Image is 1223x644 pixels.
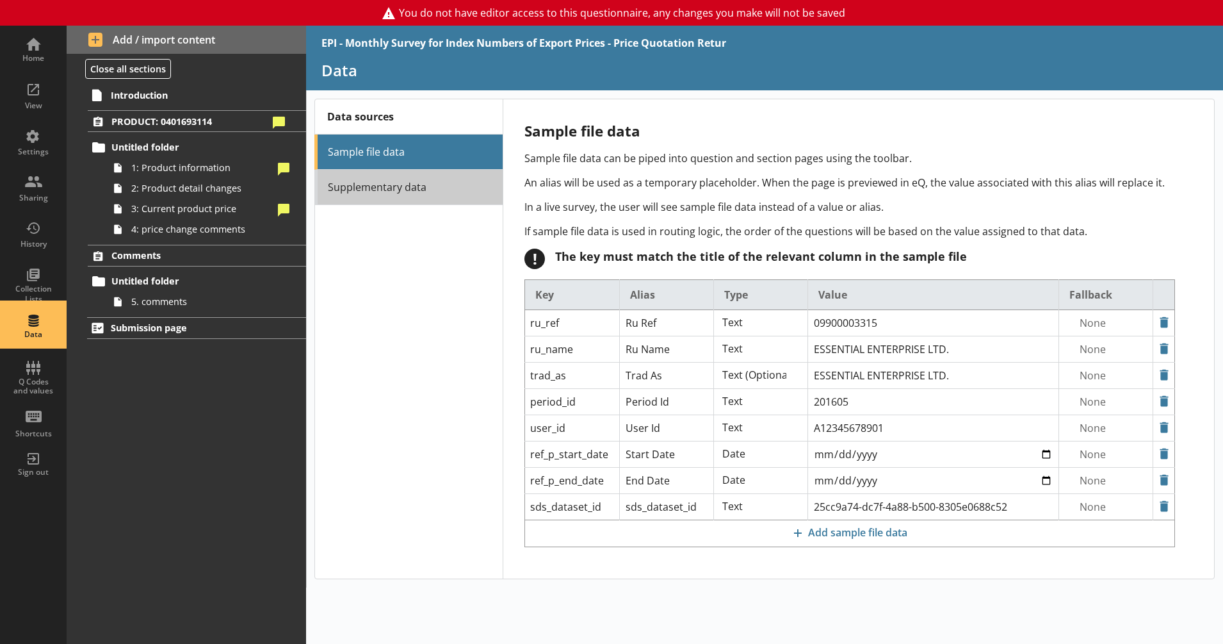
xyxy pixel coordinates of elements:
a: 5. comments [108,292,305,312]
div: Data [11,329,56,340]
input: Auto complete input [1059,418,1153,438]
p: An alias will be used as a temporary placeholder. When the page is previewed in eQ, the value ass... [524,176,1175,190]
label: Value [818,288,1048,302]
a: Submission page [87,317,306,339]
input: Auto complete input [1059,365,1153,386]
input: Auto complete input [1059,339,1153,359]
th: Type [713,279,807,310]
button: Add / import content [67,26,306,54]
li: Untitled folder5. comments [93,271,306,312]
span: 2: Product detail changes [131,182,273,194]
span: 4: price change comments [131,223,273,235]
div: Settings [11,147,56,157]
span: Untitled folder [111,275,268,287]
a: 4: price change comments [108,219,305,240]
span: Add / import content [88,33,284,47]
li: PRODUCT: 0401693114Untitled folder1: Product information2: Product detail changes3: Current produ... [67,110,306,239]
input: Auto complete input [1059,444,1153,465]
div: Home [11,53,56,63]
p: If sample file data is used in routing logic, the order of the questions will be based on the val... [524,224,1175,238]
span: 3: Current product price [131,202,273,215]
p: Sample file data can be piped into question and section pages using the toolbar. [524,151,1175,165]
div: Collection Lists [11,284,56,304]
span: 1: Product information [131,161,273,174]
h2: Data sources [315,99,502,135]
a: Comments [88,245,305,267]
div: ! [524,249,545,269]
li: CommentsUntitled folder5. comments [67,245,306,312]
a: Untitled folder [88,271,305,292]
div: Sign out [11,467,56,477]
button: Close all sections [85,59,171,79]
button: Delete [1154,417,1174,438]
span: Add sample file data [526,521,1174,545]
span: 5. comments [131,295,273,308]
li: Untitled folder1: Product information2: Product detail changes3: Current product price4: price ch... [93,137,306,240]
div: Shortcuts [11,429,56,439]
p: In a live survey, the user will see sample file data instead of a value or alias. [524,200,1175,214]
input: Auto complete input [1059,470,1153,491]
a: Untitled folder [88,137,305,158]
div: EPI - Monthly Survey for Index Numbers of Export Prices - Price Quotation Retur [321,36,726,50]
div: History [11,239,56,249]
button: Delete [1154,365,1174,386]
a: Supplementary data [314,170,502,205]
button: Delete [1154,312,1174,333]
a: Introduction [87,85,306,105]
button: Delete [1154,338,1174,359]
button: Delete [1154,496,1174,517]
h1: Data [321,60,1208,80]
span: Comments [111,249,268,261]
span: PRODUCT: 0401693114 [111,115,268,128]
button: Delete [1154,470,1174,491]
label: Alias [630,288,703,302]
button: Add sample file data [525,520,1174,546]
input: Auto complete input [1059,313,1153,333]
input: Auto complete input [1059,392,1153,412]
button: Delete [1154,391,1174,412]
div: Sharing [11,193,56,203]
span: Introduction [111,89,268,101]
a: 2: Product detail changes [108,178,305,199]
button: Delete [1154,443,1174,465]
input: Auto complete input [1059,497,1153,517]
th: Key [525,279,619,310]
span: Submission page [111,322,268,334]
div: The key must match the title of the relevant column in the sample file [555,249,967,264]
a: PRODUCT: 0401693114 [88,110,305,132]
th: Fallback [1059,279,1153,310]
a: 1: Product information [108,158,305,178]
div: View [11,101,56,111]
span: Untitled folder [111,141,268,153]
div: Q Codes and values [11,377,56,396]
h2: Sample file data [524,121,1175,141]
a: 3: Current product price [108,199,305,219]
